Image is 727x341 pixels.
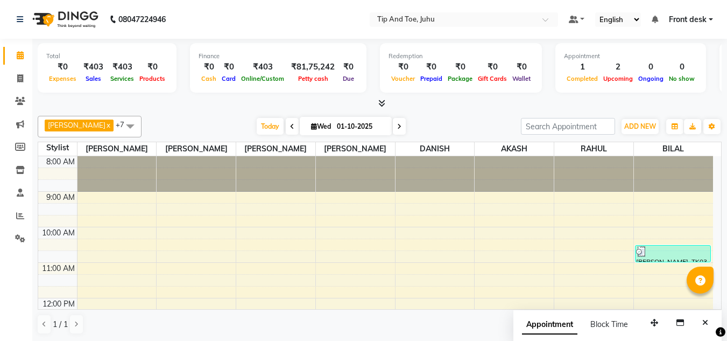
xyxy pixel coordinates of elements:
div: Appointment [564,52,697,61]
div: ₹0 [445,61,475,73]
div: ₹0 [137,61,168,73]
div: Finance [199,52,358,61]
span: Due [340,75,357,82]
span: Wed [308,122,334,130]
div: Stylist [38,142,77,154]
button: Close [697,315,713,331]
span: Services [108,75,137,82]
span: +7 [116,120,132,129]
div: 8:00 AM [44,156,77,168]
span: ADD NEW [624,122,656,130]
div: ₹403 [108,61,137,73]
span: Package [445,75,475,82]
span: Sales [83,75,104,82]
div: ₹0 [219,61,238,73]
span: Gift Cards [475,75,510,82]
span: [PERSON_NAME] [157,142,236,156]
div: ₹81,75,242 [287,61,339,73]
div: 0 [666,61,697,73]
div: Redemption [389,52,533,61]
span: Appointment [522,315,577,335]
div: ₹0 [199,61,219,73]
div: 2 [601,61,636,73]
a: x [105,121,110,129]
span: Upcoming [601,75,636,82]
div: 1 [564,61,601,73]
span: [PERSON_NAME] [48,121,105,129]
img: logo [27,4,101,34]
button: ADD NEW [622,119,659,134]
span: AKASH [475,142,554,156]
span: Cash [199,75,219,82]
span: [PERSON_NAME] [77,142,157,156]
span: Online/Custom [238,75,287,82]
span: Products [137,75,168,82]
div: Total [46,52,168,61]
span: BILAL [634,142,713,156]
div: ₹0 [46,61,79,73]
span: [PERSON_NAME] [316,142,395,156]
span: Block Time [590,319,628,329]
div: ₹403 [79,61,108,73]
div: ₹403 [238,61,287,73]
span: DANISH [396,142,475,156]
div: 9:00 AM [44,192,77,203]
span: Front desk [669,14,707,25]
span: Voucher [389,75,418,82]
span: Expenses [46,75,79,82]
span: Card [219,75,238,82]
div: ₹0 [475,61,510,73]
span: Wallet [510,75,533,82]
div: ₹0 [418,61,445,73]
b: 08047224946 [118,4,166,34]
div: ₹0 [339,61,358,73]
span: Completed [564,75,601,82]
span: RAHUL [554,142,633,156]
div: ₹0 [389,61,418,73]
span: Today [257,118,284,135]
div: 11:00 AM [40,263,77,274]
span: Petty cash [295,75,331,82]
input: 2025-10-01 [334,119,387,135]
span: Ongoing [636,75,666,82]
div: [PERSON_NAME], TK03, 10:30 AM-11:00 AM, [DEMOGRAPHIC_DATA] Hairwash Medium [636,246,711,262]
div: 12:00 PM [40,298,77,310]
span: Prepaid [418,75,445,82]
span: 1 / 1 [53,319,68,330]
div: ₹0 [510,61,533,73]
div: 0 [636,61,666,73]
span: [PERSON_NAME] [236,142,315,156]
input: Search Appointment [521,118,615,135]
div: 10:00 AM [40,227,77,239]
span: No show [666,75,697,82]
